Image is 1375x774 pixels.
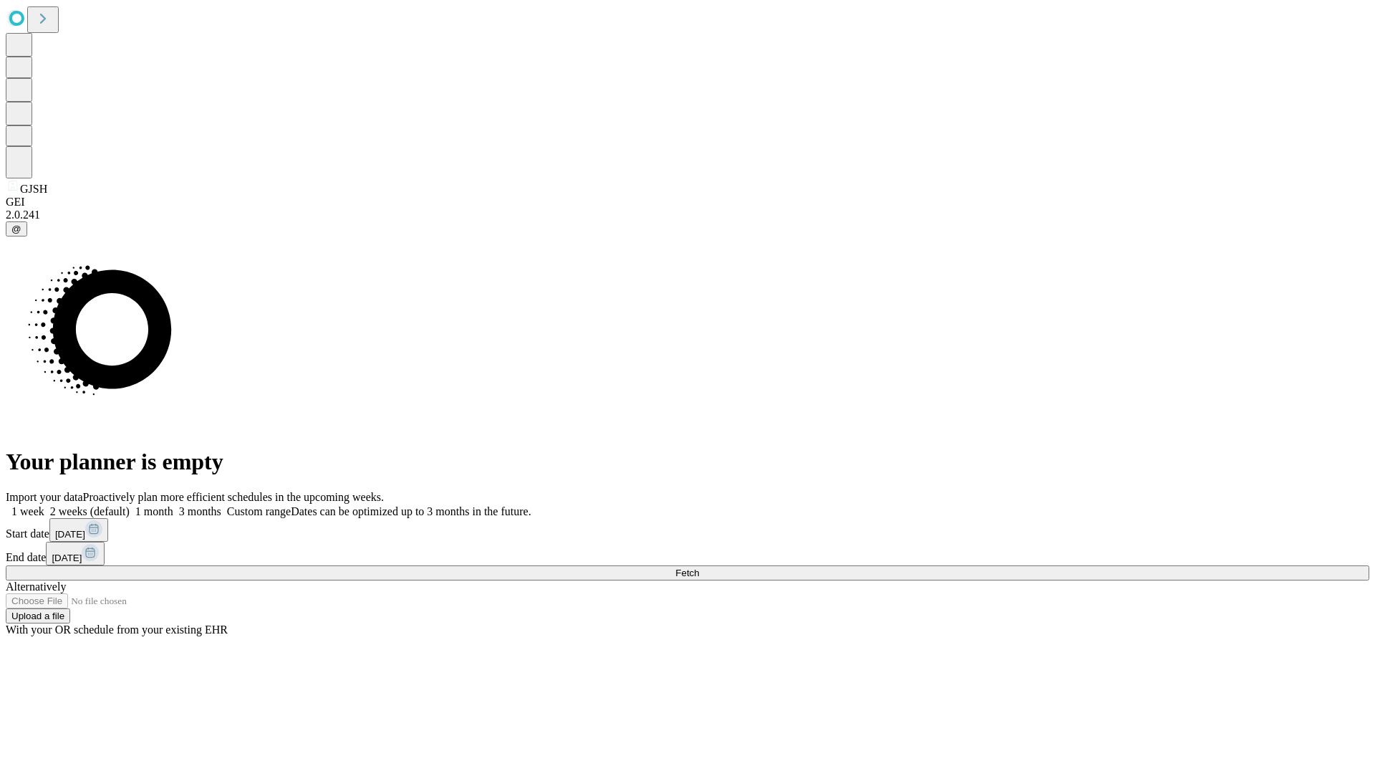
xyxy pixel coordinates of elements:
span: 3 months [179,505,221,517]
div: End date [6,542,1369,565]
span: 1 week [11,505,44,517]
span: Dates can be optimized up to 3 months in the future. [291,505,531,517]
div: 2.0.241 [6,209,1369,221]
span: Proactively plan more efficient schedules in the upcoming weeks. [83,491,384,503]
button: Fetch [6,565,1369,580]
button: Upload a file [6,608,70,623]
button: [DATE] [49,518,108,542]
span: 1 month [135,505,173,517]
span: Fetch [675,568,699,578]
h1: Your planner is empty [6,449,1369,475]
div: Start date [6,518,1369,542]
span: 2 weeks (default) [50,505,130,517]
button: [DATE] [46,542,105,565]
span: @ [11,224,21,234]
span: Import your data [6,491,83,503]
span: GJSH [20,183,47,195]
span: Alternatively [6,580,66,593]
span: [DATE] [55,529,85,540]
span: Custom range [227,505,291,517]
div: GEI [6,196,1369,209]
span: [DATE] [52,553,82,563]
span: With your OR schedule from your existing EHR [6,623,228,636]
button: @ [6,221,27,236]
